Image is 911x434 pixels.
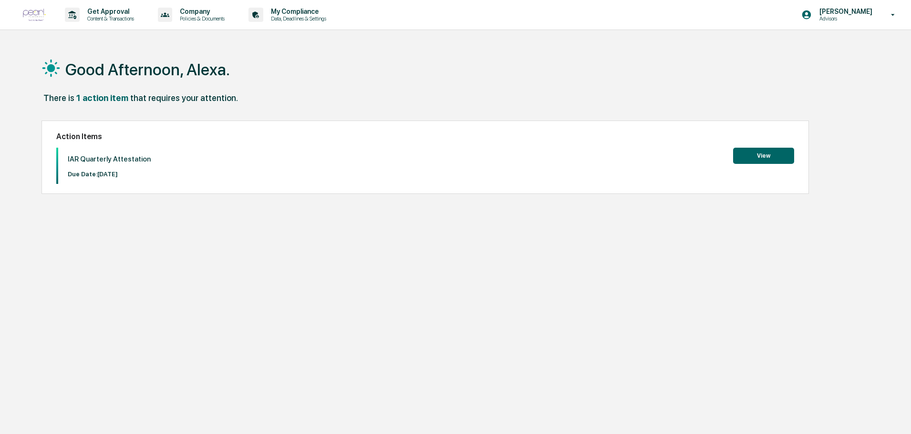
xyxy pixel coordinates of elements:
p: IAR Quarterly Attestation [68,155,151,163]
h2: Action Items [56,132,794,141]
p: My Compliance [263,8,331,15]
div: There is [43,93,74,103]
p: [PERSON_NAME] [812,8,877,15]
p: Get Approval [80,8,139,15]
p: Advisors [812,15,877,22]
button: View [733,148,794,164]
img: logo [23,9,46,21]
p: Policies & Documents [172,15,229,22]
p: Data, Deadlines & Settings [263,15,331,22]
p: Content & Transactions [80,15,139,22]
p: Company [172,8,229,15]
div: that requires your attention. [130,93,238,103]
p: Due Date: [DATE] [68,171,151,178]
a: View [733,151,794,160]
div: 1 action item [76,93,128,103]
h1: Good Afternoon, Alexa. [65,60,230,79]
